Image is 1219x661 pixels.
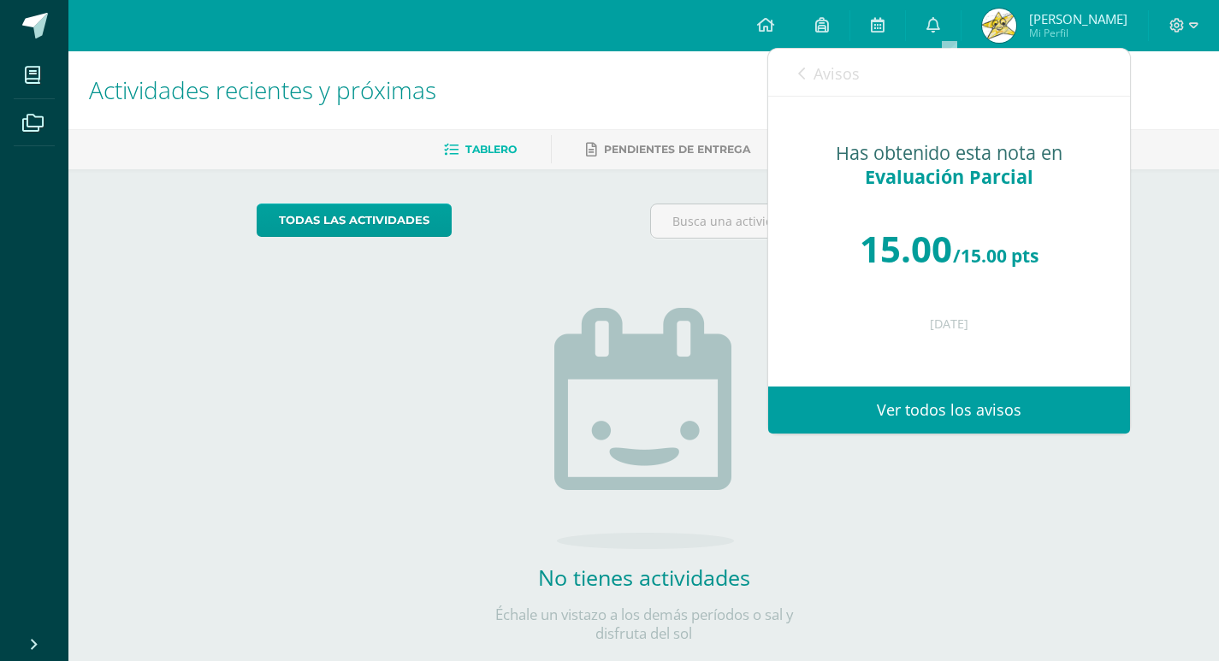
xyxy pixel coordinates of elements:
[814,63,860,84] span: Avisos
[604,143,750,156] span: Pendientes de entrega
[802,141,1096,189] div: Has obtenido esta nota en
[953,244,1039,268] span: /15.00 pts
[860,224,952,273] span: 15.00
[89,74,436,106] span: Actividades recientes y próximas
[768,387,1130,434] a: Ver todos los avisos
[465,143,517,156] span: Tablero
[651,204,1030,238] input: Busca una actividad próxima aquí...
[865,164,1033,189] span: Evaluación Parcial
[473,563,815,592] h2: No tienes actividades
[473,605,815,643] p: Échale un vistazo a los demás períodos o sal y disfruta del sol
[802,317,1096,332] div: [DATE]
[554,308,734,549] img: no_activities.png
[1029,10,1127,27] span: [PERSON_NAME]
[586,136,750,163] a: Pendientes de entrega
[1029,26,1127,40] span: Mi Perfil
[444,136,517,163] a: Tablero
[257,204,452,237] a: todas las Actividades
[982,9,1016,43] img: 8dc4217d25edd1b77de4772aafab4d68.png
